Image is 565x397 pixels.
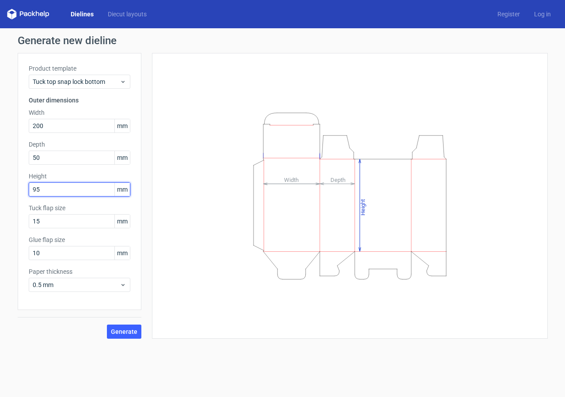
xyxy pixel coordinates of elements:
label: Paper thickness [29,267,130,276]
label: Width [29,108,130,117]
label: Glue flap size [29,235,130,244]
span: mm [114,151,130,164]
span: mm [114,119,130,132]
span: Generate [111,329,137,335]
a: Dielines [64,10,101,19]
label: Depth [29,140,130,149]
label: Product template [29,64,130,73]
tspan: Height [360,199,366,215]
span: mm [114,215,130,228]
a: Log in [527,10,558,19]
span: mm [114,246,130,260]
span: mm [114,183,130,196]
tspan: Width [284,176,298,183]
h3: Outer dimensions [29,96,130,105]
a: Register [490,10,527,19]
label: Height [29,172,130,181]
span: Tuck top snap lock bottom [33,77,120,86]
label: Tuck flap size [29,204,130,212]
span: 0.5 mm [33,280,120,289]
button: Generate [107,325,141,339]
h1: Generate new dieline [18,35,548,46]
tspan: Depth [330,176,345,183]
a: Diecut layouts [101,10,154,19]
